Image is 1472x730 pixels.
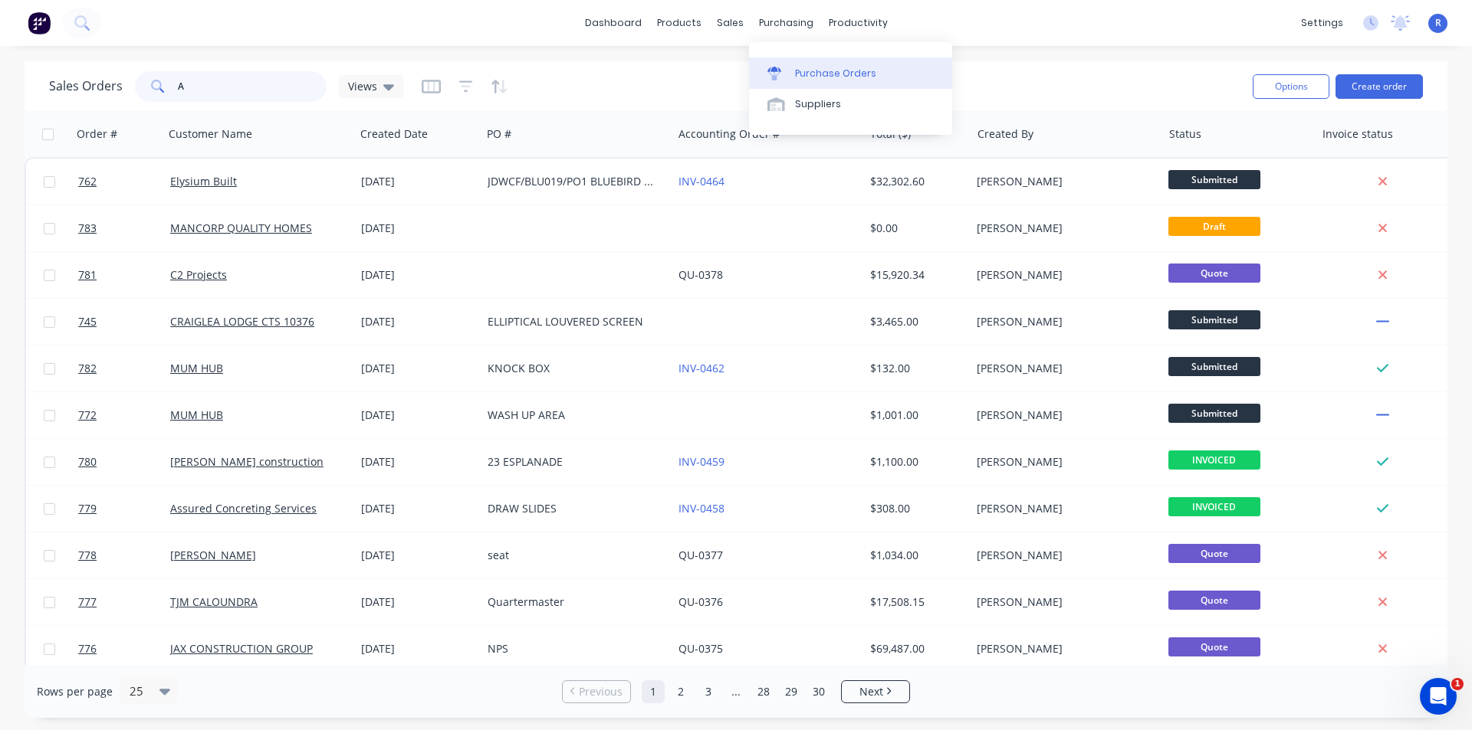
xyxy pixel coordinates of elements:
a: MUM HUB [170,361,223,375]
div: WASH UP AREA [488,408,658,423]
span: Previous [579,684,623,699]
a: Suppliers [749,89,952,119]
div: [DATE] [361,454,475,470]
div: $0.00 [870,221,960,236]
a: 779 [78,486,170,532]
a: 783 [78,205,170,251]
a: INV-0458 [678,501,724,516]
a: Assured Concreting Services [170,501,317,516]
span: 782 [78,361,97,376]
div: PO # [487,126,511,142]
div: [PERSON_NAME] [977,641,1147,656]
a: QU-0377 [678,548,723,562]
a: 780 [78,439,170,485]
a: Page 30 [807,680,830,703]
span: 779 [78,501,97,516]
a: Elysium Built [170,174,237,188]
div: settings [1293,11,1351,34]
div: Customer Name [169,126,252,142]
a: INV-0462 [678,361,724,375]
a: 778 [78,532,170,578]
div: 23 ESPLANADE [488,454,658,470]
span: 777 [78,594,97,610]
div: KNOCK BOX [488,361,658,376]
div: [DATE] [361,408,475,423]
a: Next page [842,684,909,699]
div: [DATE] [361,361,475,376]
div: NPS [488,641,658,656]
a: [PERSON_NAME] construction [170,454,324,469]
img: Factory [28,11,51,34]
span: Submitted [1168,357,1260,376]
a: Jump forward [724,680,747,703]
div: [DATE] [361,174,475,189]
span: Next [859,684,883,699]
div: Created Date [360,126,428,142]
div: [PERSON_NAME] [977,361,1147,376]
span: 772 [78,408,97,423]
span: 778 [78,548,97,563]
div: [PERSON_NAME] [977,408,1147,423]
a: MANCORP QUALITY HOMES [170,221,312,235]
div: $1,001.00 [870,408,960,423]
span: Quote [1168,591,1260,610]
div: $132.00 [870,361,960,376]
span: Draft [1168,217,1260,236]
span: Quote [1168,264,1260,283]
span: 776 [78,641,97,656]
div: sales [709,11,751,34]
div: JDWCF/BLU019/PO1 BLUEBIRD PARADE [488,174,658,189]
div: [DATE] [361,267,475,283]
span: 745 [78,314,97,329]
div: Purchase Orders [795,67,876,80]
div: $3,465.00 [870,314,960,329]
div: Accounting Order # [678,126,780,142]
span: Submitted [1168,310,1260,329]
a: MUM HUB [170,408,223,422]
a: INV-0464 [678,174,724,188]
div: products [649,11,709,34]
div: Suppliers [795,97,841,111]
div: purchasing [751,11,821,34]
div: [DATE] [361,221,475,236]
span: 780 [78,454,97,470]
a: 762 [78,159,170,205]
div: DRAW SLIDES [488,501,658,516]
div: productivity [821,11,895,34]
div: $15,920.34 [870,267,960,283]
a: Page 1 is your current page [642,680,665,703]
ul: Pagination [556,680,916,703]
div: [PERSON_NAME] [977,174,1147,189]
span: Quote [1168,544,1260,563]
div: ELLIPTICAL LOUVERED SCREEN [488,314,658,329]
a: TJM CALOUNDRA [170,594,258,609]
a: 777 [78,579,170,625]
div: $32,302.60 [870,174,960,189]
a: Page 28 [752,680,775,703]
div: Status [1169,126,1201,142]
a: 782 [78,345,170,391]
a: QU-0378 [678,267,723,282]
a: 776 [78,626,170,672]
a: Purchase Orders [749,57,952,88]
div: [PERSON_NAME] [977,267,1147,283]
div: $1,034.00 [870,548,960,563]
div: Quartermaster [488,594,658,610]
div: Created By [978,126,1033,142]
div: $17,508.15 [870,594,960,610]
div: $1,100.00 [870,454,960,470]
div: [PERSON_NAME] [977,454,1147,470]
a: INV-0459 [678,454,724,469]
span: INVOICED [1168,450,1260,470]
a: 745 [78,299,170,345]
div: [PERSON_NAME] [977,501,1147,516]
a: Page 3 [697,680,720,703]
h1: Sales Orders [49,79,123,93]
span: Submitted [1168,170,1260,189]
div: [PERSON_NAME] [977,594,1147,610]
a: QU-0375 [678,641,723,656]
div: [DATE] [361,641,475,656]
div: [PERSON_NAME] [977,221,1147,236]
div: [DATE] [361,594,475,610]
div: Order # [77,126,117,142]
